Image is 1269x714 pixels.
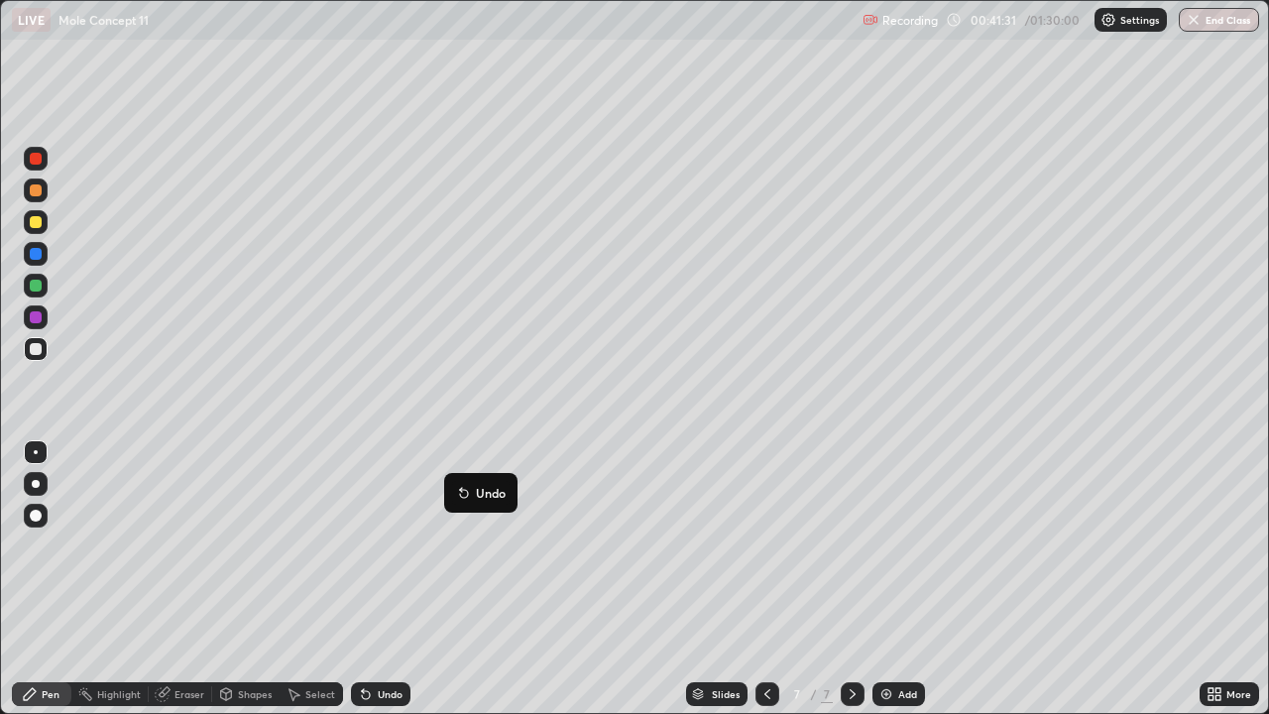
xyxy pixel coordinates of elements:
[863,12,878,28] img: recording.375f2c34.svg
[97,689,141,699] div: Highlight
[787,688,807,700] div: 7
[712,689,740,699] div: Slides
[1186,12,1202,28] img: end-class-cross
[238,689,272,699] div: Shapes
[18,12,45,28] p: LIVE
[1179,8,1259,32] button: End Class
[452,481,510,505] button: Undo
[174,689,204,699] div: Eraser
[821,685,833,703] div: 7
[42,689,59,699] div: Pen
[882,13,938,28] p: Recording
[1100,12,1116,28] img: class-settings-icons
[811,688,817,700] div: /
[878,686,894,702] img: add-slide-button
[305,689,335,699] div: Select
[378,689,403,699] div: Undo
[1226,689,1251,699] div: More
[1120,15,1159,25] p: Settings
[476,485,506,501] p: Undo
[58,12,149,28] p: Mole Concept 11
[898,689,917,699] div: Add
